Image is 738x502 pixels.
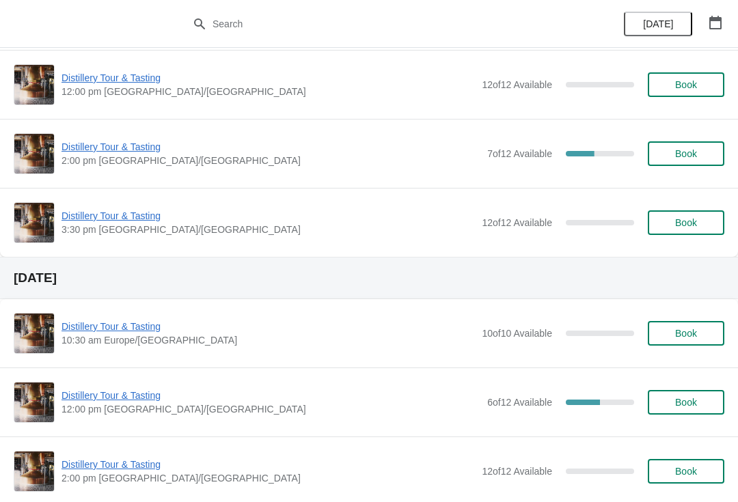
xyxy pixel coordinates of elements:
[675,217,697,228] span: Book
[61,154,480,167] span: 2:00 pm [GEOGRAPHIC_DATA]/[GEOGRAPHIC_DATA]
[648,459,724,484] button: Book
[648,321,724,346] button: Book
[14,271,724,285] h2: [DATE]
[648,141,724,166] button: Book
[624,12,692,36] button: [DATE]
[482,466,552,477] span: 12 of 12 Available
[675,148,697,159] span: Book
[487,397,552,408] span: 6 of 12 Available
[675,79,697,90] span: Book
[648,72,724,97] button: Book
[648,390,724,415] button: Book
[61,458,475,471] span: Distillery Tour & Tasting
[212,12,553,36] input: Search
[14,134,54,173] img: Distillery Tour & Tasting | | 2:00 pm Europe/London
[675,466,697,477] span: Book
[648,210,724,235] button: Book
[643,18,673,29] span: [DATE]
[61,320,475,333] span: Distillery Tour & Tasting
[487,148,552,159] span: 7 of 12 Available
[61,223,475,236] span: 3:30 pm [GEOGRAPHIC_DATA]/[GEOGRAPHIC_DATA]
[61,333,475,347] span: 10:30 am Europe/[GEOGRAPHIC_DATA]
[61,71,475,85] span: Distillery Tour & Tasting
[61,140,480,154] span: Distillery Tour & Tasting
[61,402,480,416] span: 12:00 pm [GEOGRAPHIC_DATA]/[GEOGRAPHIC_DATA]
[14,203,54,242] img: Distillery Tour & Tasting | | 3:30 pm Europe/London
[482,79,552,90] span: 12 of 12 Available
[14,65,54,104] img: Distillery Tour & Tasting | | 12:00 pm Europe/London
[61,85,475,98] span: 12:00 pm [GEOGRAPHIC_DATA]/[GEOGRAPHIC_DATA]
[14,313,54,353] img: Distillery Tour & Tasting | | 10:30 am Europe/London
[675,397,697,408] span: Book
[14,451,54,491] img: Distillery Tour & Tasting | | 2:00 pm Europe/London
[675,328,697,339] span: Book
[482,328,552,339] span: 10 of 10 Available
[61,471,475,485] span: 2:00 pm [GEOGRAPHIC_DATA]/[GEOGRAPHIC_DATA]
[61,209,475,223] span: Distillery Tour & Tasting
[61,389,480,402] span: Distillery Tour & Tasting
[14,382,54,422] img: Distillery Tour & Tasting | | 12:00 pm Europe/London
[482,217,552,228] span: 12 of 12 Available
